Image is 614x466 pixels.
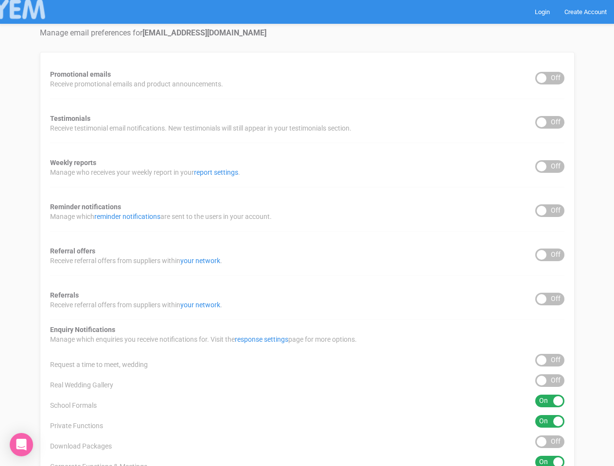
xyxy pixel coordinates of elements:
strong: [EMAIL_ADDRESS][DOMAIN_NAME] [142,28,266,37]
div: Open Intercom Messenger [10,433,33,456]
span: Manage which enquiries you receive notifications for. Visit the page for more options. [50,334,357,344]
strong: Promotional emails [50,70,111,78]
span: Manage who receives your weekly report in your . [50,167,240,177]
strong: Reminder notifications [50,203,121,211]
strong: Testimonials [50,115,90,122]
span: Receive referral offers from suppliers within . [50,256,222,266]
strong: Weekly reports [50,159,96,166]
a: your network [180,257,220,265]
span: Receive referral offers from suppliers within . [50,300,222,310]
span: Manage which are sent to the users in your account. [50,212,272,221]
a: reminder notifications [94,213,160,220]
span: Receive testimonial email notifications. New testimonials will still appear in your testimonials ... [50,123,351,133]
a: report settings [194,168,238,176]
span: Real Wedding Gallery [50,380,113,390]
strong: Referrals [50,291,79,299]
span: Receive promotional emails and product announcements. [50,79,223,89]
a: your network [180,301,220,309]
h4: Manage email preferences for [40,29,575,37]
strong: Enquiry Notifications [50,326,115,333]
a: response settings [235,335,288,343]
span: Request a time to meet, wedding [50,360,148,369]
span: School Formals [50,400,97,410]
span: Private Functions [50,421,103,431]
span: Download Packages [50,441,112,451]
strong: Referral offers [50,247,95,255]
